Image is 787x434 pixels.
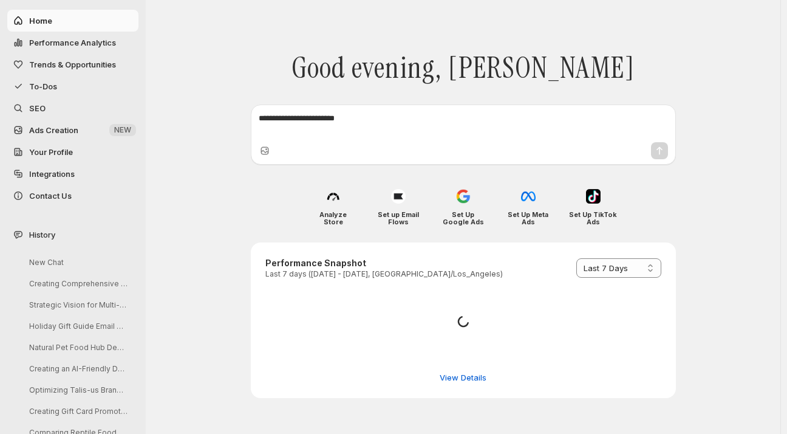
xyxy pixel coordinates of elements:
[7,163,138,185] a: Integrations
[29,191,72,201] span: Contact Us
[19,274,135,293] button: Creating Comprehensive Pet Health Solutions
[265,269,503,279] p: Last 7 days ([DATE] - [DATE], [GEOGRAPHIC_DATA]/Los_Angeles)
[7,119,138,141] button: Ads Creation
[29,16,52,26] span: Home
[439,211,487,226] h4: Set Up Google Ads
[7,75,138,97] button: To-Dos
[7,141,138,163] a: Your Profile
[391,189,406,204] img: Set up Email Flows icon
[29,169,75,179] span: Integrations
[326,189,341,204] img: Analyze Store icon
[456,189,471,204] img: Set Up Google Ads icon
[29,60,116,69] span: Trends & Opportunities
[19,338,135,357] button: Natural Pet Food Hub Development Guide
[19,295,135,314] button: Strategic Vision for Multi-Species Pet Retail
[586,189,601,204] img: Set Up TikTok Ads icon
[19,317,135,336] button: Holiday Gift Guide Email Drafting
[7,53,138,75] button: Trends & Opportunities
[19,253,135,272] button: New Chat
[19,402,135,421] button: Creating Gift Card Promotions
[432,368,494,387] button: View detailed performance
[29,81,57,91] span: To-Dos
[7,185,138,207] button: Contact Us
[29,125,78,135] span: Ads Creation
[114,125,131,135] span: NEW
[29,38,116,47] span: Performance Analytics
[265,257,503,269] h3: Performance Snapshot
[7,97,138,119] a: SEO
[7,10,138,32] button: Home
[29,229,55,241] span: History
[291,50,635,86] span: Good evening, [PERSON_NAME]
[7,32,138,53] button: Performance Analytics
[440,371,486,384] span: View Details
[29,103,46,113] span: SEO
[19,359,135,378] button: Creating an AI-Friendly Dog Treat Resource
[521,189,536,204] img: Set Up Meta Ads icon
[19,381,135,399] button: Optimizing Talis-us Brand Entity Page
[504,211,552,226] h4: Set Up Meta Ads
[374,211,422,226] h4: Set up Email Flows
[29,147,73,157] span: Your Profile
[309,211,357,226] h4: Analyze Store
[569,211,617,226] h4: Set Up TikTok Ads
[259,145,271,157] button: Upload image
